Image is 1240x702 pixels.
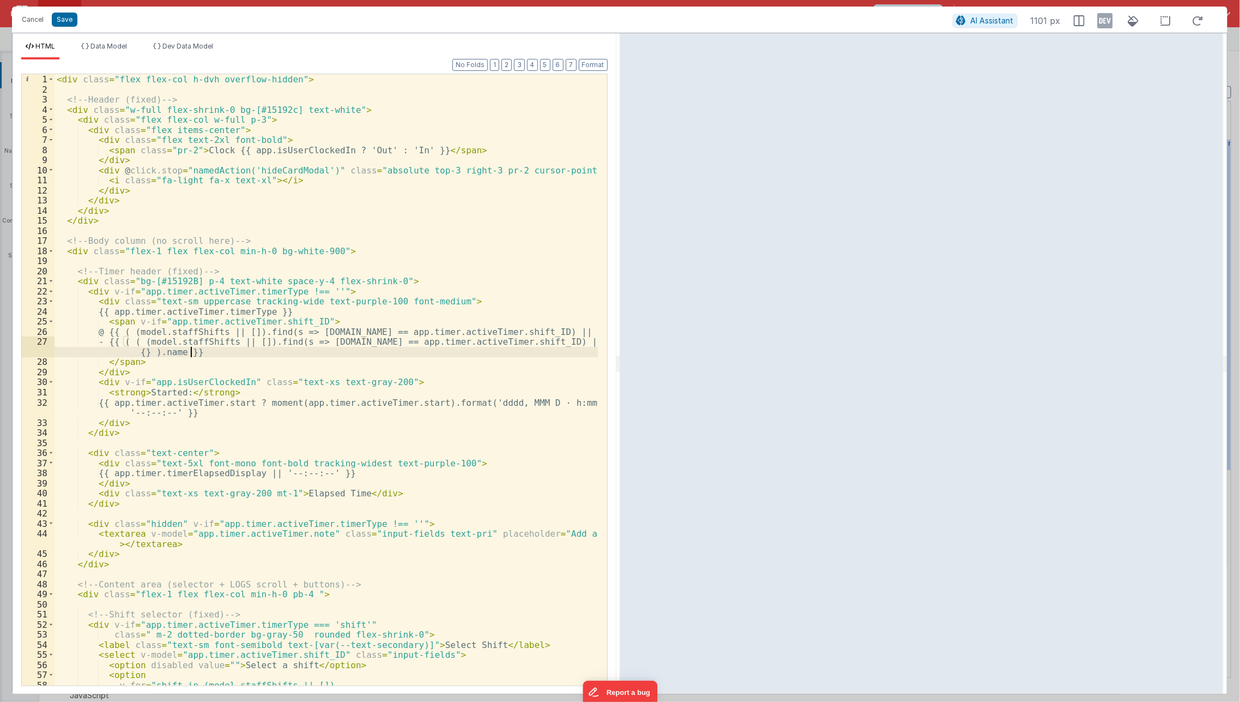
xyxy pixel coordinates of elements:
[22,155,55,165] div: 9
[22,367,55,377] div: 29
[22,418,55,428] div: 33
[540,59,551,71] button: 5
[1031,14,1061,27] span: 1101 px
[22,256,55,266] div: 19
[22,135,55,145] div: 7
[501,59,512,71] button: 2
[22,276,55,286] div: 21
[22,74,55,85] div: 1
[22,508,55,519] div: 42
[22,499,55,509] div: 41
[579,59,608,71] button: Format
[22,125,55,135] div: 6
[22,519,55,529] div: 43
[22,609,55,620] div: 51
[35,42,55,50] span: HTML
[22,660,55,670] div: 56
[22,316,55,327] div: 25
[22,296,55,307] div: 23
[22,215,55,226] div: 15
[22,438,55,448] div: 35
[22,145,55,155] div: 8
[22,599,55,610] div: 50
[22,266,55,277] div: 20
[22,357,55,367] div: 28
[22,670,55,680] div: 57
[22,428,55,438] div: 34
[22,629,55,640] div: 53
[22,468,55,478] div: 38
[22,246,55,256] div: 18
[22,337,55,357] div: 27
[22,226,55,236] div: 16
[22,115,55,125] div: 5
[514,59,525,71] button: 3
[22,448,55,458] div: 36
[22,488,55,499] div: 40
[22,165,55,176] div: 10
[22,105,55,115] div: 4
[22,569,55,579] div: 47
[22,620,55,630] div: 52
[22,175,55,185] div: 11
[22,680,55,691] div: 58
[22,377,55,387] div: 30
[22,579,55,590] div: 48
[953,14,1018,28] button: AI Assistant
[971,16,1014,25] span: AI Assistant
[22,458,55,469] div: 37
[566,59,577,71] button: 7
[22,94,55,105] div: 3
[22,529,55,549] div: 44
[22,549,55,559] div: 45
[22,640,55,650] div: 54
[52,13,77,27] button: Save
[162,42,213,50] span: Dev Data Model
[16,12,49,27] button: Cancel
[22,478,55,489] div: 39
[22,195,55,206] div: 13
[22,398,55,418] div: 32
[490,59,499,71] button: 1
[90,42,127,50] span: Data Model
[22,559,55,569] div: 46
[22,387,55,398] div: 31
[22,85,55,95] div: 2
[22,185,55,196] div: 12
[22,589,55,599] div: 49
[22,206,55,216] div: 14
[527,59,538,71] button: 4
[553,59,564,71] button: 6
[22,286,55,297] div: 22
[452,59,488,71] button: No Folds
[22,650,55,660] div: 55
[22,307,55,317] div: 24
[22,327,55,337] div: 26
[22,236,55,246] div: 17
